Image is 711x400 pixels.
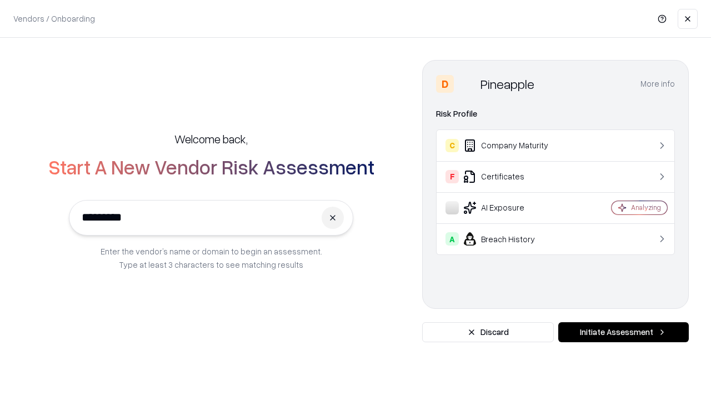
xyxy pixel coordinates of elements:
[174,131,248,147] h5: Welcome back,
[436,107,675,121] div: Risk Profile
[445,139,578,152] div: Company Maturity
[445,232,459,246] div: A
[480,75,534,93] div: Pineapple
[48,156,374,178] h2: Start A New Vendor Risk Assessment
[445,170,459,183] div: F
[445,170,578,183] div: Certificates
[436,75,454,93] div: D
[13,13,95,24] p: Vendors / Onboarding
[445,201,578,214] div: AI Exposure
[422,322,554,342] button: Discard
[558,322,689,342] button: Initiate Assessment
[445,139,459,152] div: C
[631,203,661,212] div: Analyzing
[640,74,675,94] button: More info
[445,232,578,246] div: Breach History
[101,244,322,271] p: Enter the vendor’s name or domain to begin an assessment. Type at least 3 characters to see match...
[458,75,476,93] img: Pineapple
